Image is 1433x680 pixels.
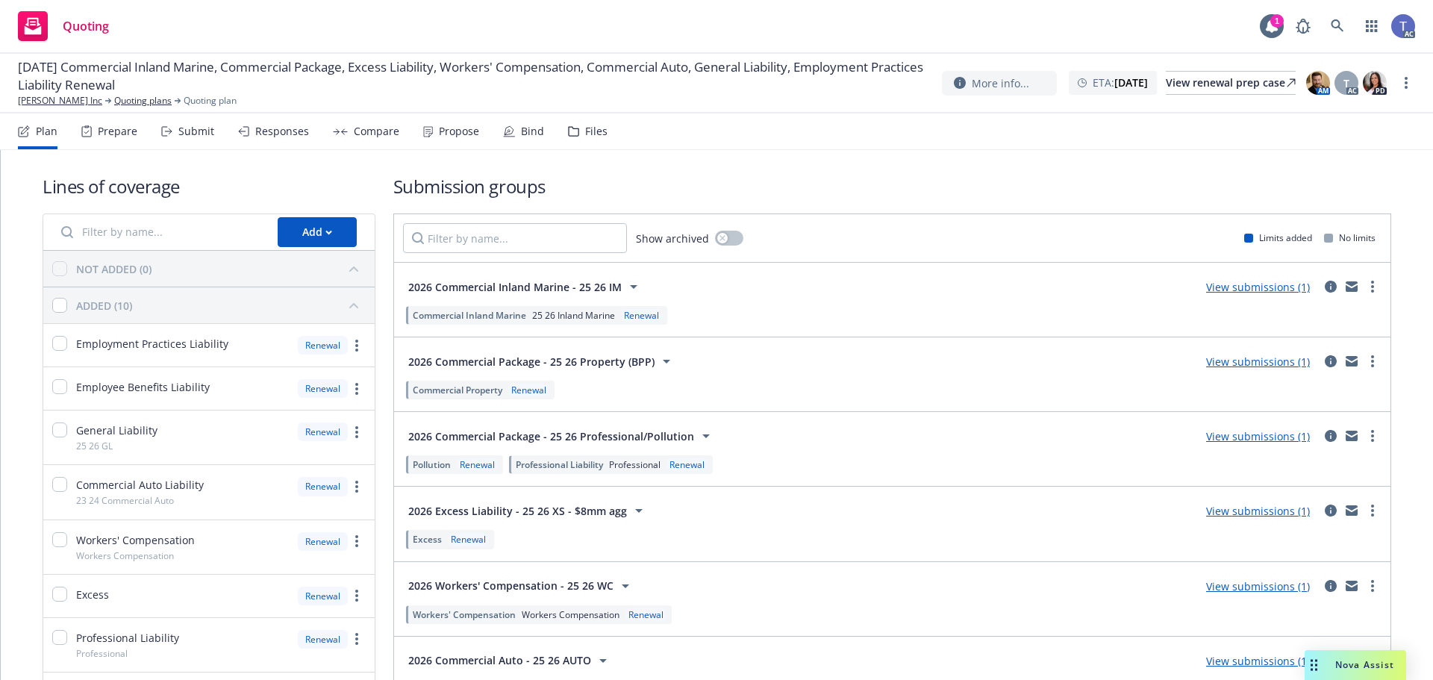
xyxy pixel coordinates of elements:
[1322,577,1340,595] a: circleInformation
[298,630,348,649] div: Renewal
[76,532,195,548] span: Workers' Compensation
[1357,11,1387,41] a: Switch app
[408,279,622,295] span: 2026 Commercial Inland Marine - 25 26 IM
[255,125,309,137] div: Responses
[1322,427,1340,445] a: circleInformation
[1391,14,1415,38] img: photo
[278,217,357,247] button: Add
[1364,352,1382,370] a: more
[1093,75,1148,90] span: ETA :
[1114,75,1148,90] strong: [DATE]
[1397,74,1415,92] a: more
[403,346,681,376] button: 2026 Commercial Package - 25 26 Property (BPP)
[76,298,132,314] div: ADDED (10)
[76,549,174,562] span: Workers Compensation
[413,458,451,471] span: Pollution
[1343,577,1361,595] a: mail
[508,384,549,396] div: Renewal
[1305,650,1406,680] button: Nova Assist
[1206,504,1310,518] a: View submissions (1)
[1364,502,1382,520] a: more
[1206,429,1310,443] a: View submissions (1)
[636,231,709,246] span: Show archived
[76,587,109,602] span: Excess
[76,440,113,452] span: 25 26 GL
[348,423,366,441] a: more
[1335,658,1394,671] span: Nova Assist
[76,477,204,493] span: Commercial Auto Liability
[408,503,627,519] span: 2026 Excess Liability - 25 26 XS - $8mm agg
[1343,75,1349,91] span: T
[532,309,615,322] span: 25 26 Inland Marine
[609,458,661,471] span: Professional
[621,309,662,322] div: Renewal
[76,261,152,277] div: NOT ADDED (0)
[942,71,1057,96] button: More info...
[298,477,348,496] div: Renewal
[76,293,366,317] button: ADDED (10)
[403,223,627,253] input: Filter by name...
[1343,278,1361,296] a: mail
[972,75,1029,91] span: More info...
[76,647,128,660] span: Professional
[457,458,498,471] div: Renewal
[403,272,648,302] button: 2026 Commercial Inland Marine - 25 26 IM
[1166,71,1296,95] a: View renewal prep case
[1166,72,1296,94] div: View renewal prep case
[298,587,348,605] div: Renewal
[12,5,115,47] a: Quoting
[76,257,366,281] button: NOT ADDED (0)
[1323,11,1352,41] a: Search
[413,608,516,621] span: Workers' Compensation
[408,652,591,668] span: 2026 Commercial Auto - 25 26 AUTO
[1206,355,1310,369] a: View submissions (1)
[98,125,137,137] div: Prepare
[413,533,442,546] span: Excess
[178,125,214,137] div: Submit
[408,428,694,444] span: 2026 Commercial Package - 25 26 Professional/Pollution
[1343,502,1361,520] a: mail
[1343,352,1361,370] a: mail
[114,94,172,107] a: Quoting plans
[448,533,489,546] div: Renewal
[1288,11,1318,41] a: Report a Bug
[298,422,348,441] div: Renewal
[403,496,653,525] button: 2026 Excess Liability - 25 26 XS - $8mm agg
[403,421,720,451] button: 2026 Commercial Package - 25 26 Professional/Pollution
[76,379,210,395] span: Employee Benefits Liability
[1322,352,1340,370] a: circleInformation
[413,309,526,322] span: Commercial Inland Marine
[43,174,375,199] h1: Lines of coverage
[348,587,366,605] a: more
[439,125,479,137] div: Propose
[184,94,237,107] span: Quoting plan
[521,125,544,137] div: Bind
[1206,579,1310,593] a: View submissions (1)
[1364,577,1382,595] a: more
[76,422,157,438] span: General Liability
[1206,654,1310,668] a: View submissions (1)
[625,608,666,621] div: Renewal
[76,336,228,352] span: Employment Practices Liability
[666,458,708,471] div: Renewal
[1306,71,1330,95] img: photo
[63,20,109,32] span: Quoting
[1322,502,1340,520] a: circleInformation
[52,217,269,247] input: Filter by name...
[1206,280,1310,294] a: View submissions (1)
[348,532,366,550] a: more
[408,578,614,593] span: 2026 Workers' Compensation - 25 26 WC
[522,608,619,621] span: Workers Compensation
[298,336,348,355] div: Renewal
[1244,231,1312,244] div: Limits added
[354,125,399,137] div: Compare
[348,380,366,398] a: more
[298,532,348,551] div: Renewal
[18,58,930,94] span: [DATE] Commercial Inland Marine, Commercial Package, Excess Liability, Workers' Compensation, Com...
[348,478,366,496] a: more
[1343,427,1361,445] a: mail
[403,646,617,676] button: 2026 Commercial Auto - 25 26 AUTO
[403,571,640,601] button: 2026 Workers' Compensation - 25 26 WC
[585,125,608,137] div: Files
[1324,231,1376,244] div: No limits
